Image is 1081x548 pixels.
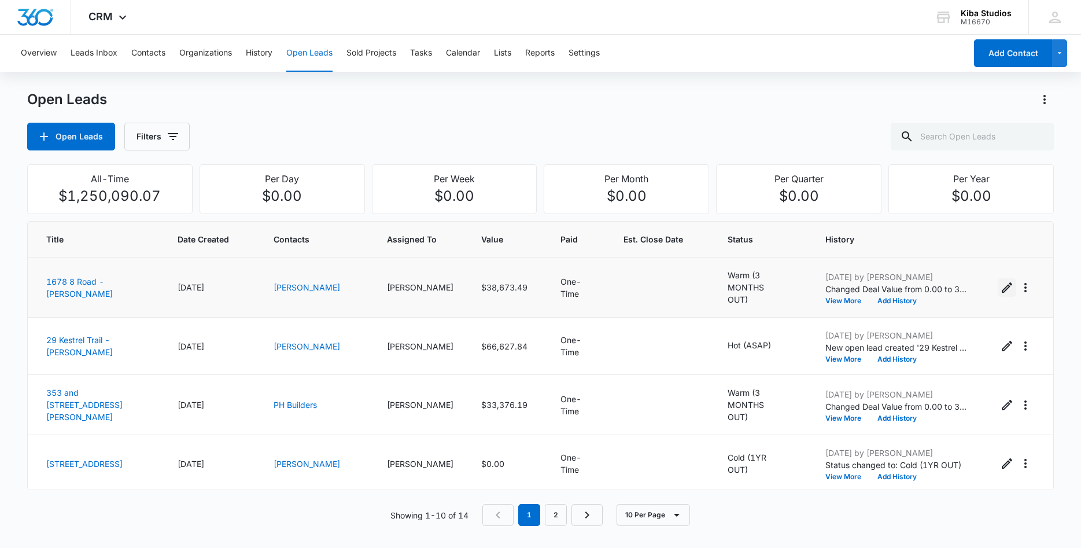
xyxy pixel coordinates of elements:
[387,458,453,470] div: [PERSON_NAME]
[728,339,771,351] p: Hot (ASAP)
[998,337,1016,355] button: Edit Open Lead
[379,172,530,186] p: Per Week
[481,341,527,351] span: $66,627.84
[1016,278,1035,297] button: Actions
[27,123,115,150] button: Open Leads
[547,318,610,375] td: One-Time
[387,281,453,293] div: [PERSON_NAME]
[481,459,504,469] span: $0.00
[387,399,453,411] div: [PERSON_NAME]
[1016,337,1035,355] button: Actions
[825,415,869,422] button: View More
[46,233,133,245] span: Title
[274,341,340,351] a: [PERSON_NAME]
[825,459,970,471] p: Status changed to: Cold (1YR OUT)
[390,509,468,521] p: Showing 1-10 of 14
[1035,90,1054,109] button: Actions
[825,283,970,295] p: Changed Deal Value from 0.00 to 38673.49
[998,454,1016,473] button: Edit Open Lead
[525,35,555,72] button: Reports
[728,233,798,245] span: Status
[825,356,869,363] button: View More
[88,10,113,23] span: CRM
[274,459,340,469] a: [PERSON_NAME]
[623,233,683,245] span: Est. Close Date
[728,269,798,306] div: - - Select to Edit Field
[387,340,453,352] div: [PERSON_NAME]
[35,186,185,207] p: $1,250,090.07
[46,335,113,357] a: 29 Kestrel Trail - [PERSON_NAME]
[869,297,925,304] button: Add History
[178,400,204,410] span: [DATE]
[728,387,798,423] div: - - Select to Edit Field
[494,35,511,72] button: Lists
[178,282,204,292] span: [DATE]
[961,18,1012,26] div: account id
[131,35,165,72] button: Contacts
[869,415,925,422] button: Add History
[481,282,527,292] span: $38,673.49
[246,35,272,72] button: History
[27,91,107,108] h1: Open Leads
[274,400,317,410] a: PH Builders
[571,504,603,526] a: Next Page
[728,451,777,476] p: Cold (1YR OUT)
[825,271,970,283] p: [DATE] by [PERSON_NAME]
[551,186,702,207] p: $0.00
[896,186,1046,207] p: $0.00
[547,258,610,318] td: One-Time
[569,35,600,72] button: Settings
[481,233,516,245] span: Value
[728,451,798,476] div: - - Select to Edit Field
[46,388,123,422] a: 353 and [STREET_ADDRESS][PERSON_NAME]
[825,400,970,413] p: Changed Deal Value from 0.00 to 33376.19
[178,233,229,245] span: Date Created
[207,172,357,186] p: Per Day
[825,329,970,341] p: [DATE] by [PERSON_NAME]
[547,375,610,435] td: One-Time
[286,35,333,72] button: Open Leads
[551,172,702,186] p: Per Month
[518,504,540,526] em: 1
[998,278,1016,297] button: Edit Open Lead
[825,297,869,304] button: View More
[35,172,185,186] p: All-Time
[869,356,925,363] button: Add History
[178,459,204,469] span: [DATE]
[179,35,232,72] button: Organizations
[724,186,874,207] p: $0.00
[825,447,970,459] p: [DATE] by [PERSON_NAME]
[825,233,970,245] span: History
[446,35,480,72] button: Calendar
[178,341,204,351] span: [DATE]
[891,123,1054,150] input: Search Open Leads
[728,269,777,306] p: Warm (3 MONTHS OUT)
[481,400,527,410] span: $33,376.19
[387,233,453,245] span: Assigned To
[825,473,869,480] button: View More
[274,282,340,292] a: [PERSON_NAME]
[545,504,567,526] a: Page 2
[482,504,603,526] nav: Pagination
[825,388,970,400] p: [DATE] by [PERSON_NAME]
[207,186,357,207] p: $0.00
[21,35,57,72] button: Overview
[724,172,874,186] p: Per Quarter
[825,341,970,354] p: New open lead created '29 Kestrel Trail - [GEOGRAPHIC_DATA]'.
[46,277,113,299] a: 1678 8 Road - [PERSON_NAME]
[46,459,123,469] a: [STREET_ADDRESS]
[961,9,1012,18] div: account name
[346,35,396,72] button: Sold Projects
[998,396,1016,414] button: Edit Open Lead
[1016,396,1035,414] button: Actions
[379,186,530,207] p: $0.00
[547,435,610,492] td: One-Time
[728,339,792,353] div: - - Select to Edit Field
[974,39,1052,67] button: Add Contact
[869,473,925,480] button: Add History
[71,35,117,72] button: Leads Inbox
[560,233,579,245] span: Paid
[728,387,777,423] p: Warm (3 MONTHS OUT)
[617,504,690,526] button: 10 Per Page
[410,35,432,72] button: Tasks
